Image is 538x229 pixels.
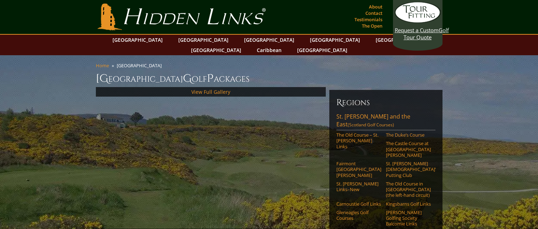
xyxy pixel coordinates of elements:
a: The Open [360,21,384,31]
a: [GEOGRAPHIC_DATA] [187,45,245,55]
a: The Old Course in [GEOGRAPHIC_DATA] (the left-hand circuit) [386,181,431,198]
a: [GEOGRAPHIC_DATA] [306,35,364,45]
a: The Old Course – St. [PERSON_NAME] Links [336,132,381,149]
a: [GEOGRAPHIC_DATA] [294,45,351,55]
a: St. [PERSON_NAME] and the East(Scotland Golf Courses) [336,113,435,130]
a: View Full Gallery [191,88,230,95]
a: St. [PERSON_NAME] Links–New [336,181,381,193]
span: Request a Custom [395,27,439,34]
a: [PERSON_NAME] Golfing Society Balcomie Links [386,210,431,227]
a: Caribbean [253,45,285,55]
h1: [GEOGRAPHIC_DATA] olf ackages [96,71,442,86]
a: Fairmont [GEOGRAPHIC_DATA][PERSON_NAME] [336,161,381,178]
a: The Duke’s Course [386,132,431,138]
a: [GEOGRAPHIC_DATA] [175,35,232,45]
a: Contact [364,8,384,18]
li: [GEOGRAPHIC_DATA] [117,62,164,69]
a: [GEOGRAPHIC_DATA] [241,35,298,45]
span: (Scotland Golf Courses) [348,122,394,128]
h6: Regions [336,97,435,108]
a: St. [PERSON_NAME] [DEMOGRAPHIC_DATA]’ Putting Club [386,161,431,178]
a: Kingsbarns Golf Links [386,201,431,207]
a: Carnoustie Golf Links [336,201,381,207]
a: Request a CustomGolf Tour Quote [395,2,441,41]
a: Home [96,62,109,69]
span: P [207,71,214,86]
span: G [183,71,192,86]
a: Testimonials [353,15,384,24]
a: The Castle Course at [GEOGRAPHIC_DATA][PERSON_NAME] [386,141,431,158]
a: [GEOGRAPHIC_DATA] [109,35,166,45]
a: Gleneagles Golf Courses [336,210,381,221]
a: About [367,2,384,12]
a: [GEOGRAPHIC_DATA] [372,35,429,45]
